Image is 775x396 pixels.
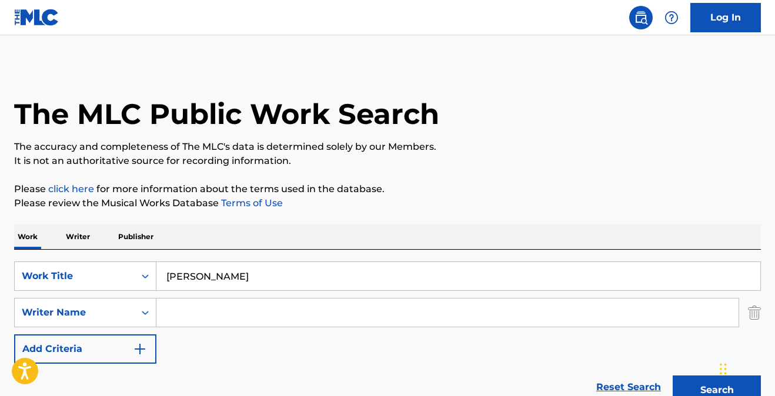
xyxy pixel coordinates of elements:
[115,224,157,249] p: Publisher
[664,11,679,25] img: help
[634,11,648,25] img: search
[14,224,41,249] p: Work
[690,3,761,32] a: Log In
[14,140,761,154] p: The accuracy and completeness of The MLC's data is determined solely by our Members.
[22,269,128,283] div: Work Title
[133,342,147,356] img: 9d2ae6d4665cec9f34b9.svg
[14,154,761,168] p: It is not an authoritative source for recording information.
[14,196,761,210] p: Please review the Musical Works Database
[62,224,93,249] p: Writer
[22,306,128,320] div: Writer Name
[716,340,775,396] iframe: Chat Widget
[14,334,156,364] button: Add Criteria
[14,182,761,196] p: Please for more information about the terms used in the database.
[629,6,653,29] a: Public Search
[219,197,283,209] a: Terms of Use
[720,351,727,387] div: Drag
[48,183,94,194] a: click here
[660,6,683,29] div: Help
[14,96,439,132] h1: The MLC Public Work Search
[14,9,59,26] img: MLC Logo
[748,298,761,327] img: Delete Criterion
